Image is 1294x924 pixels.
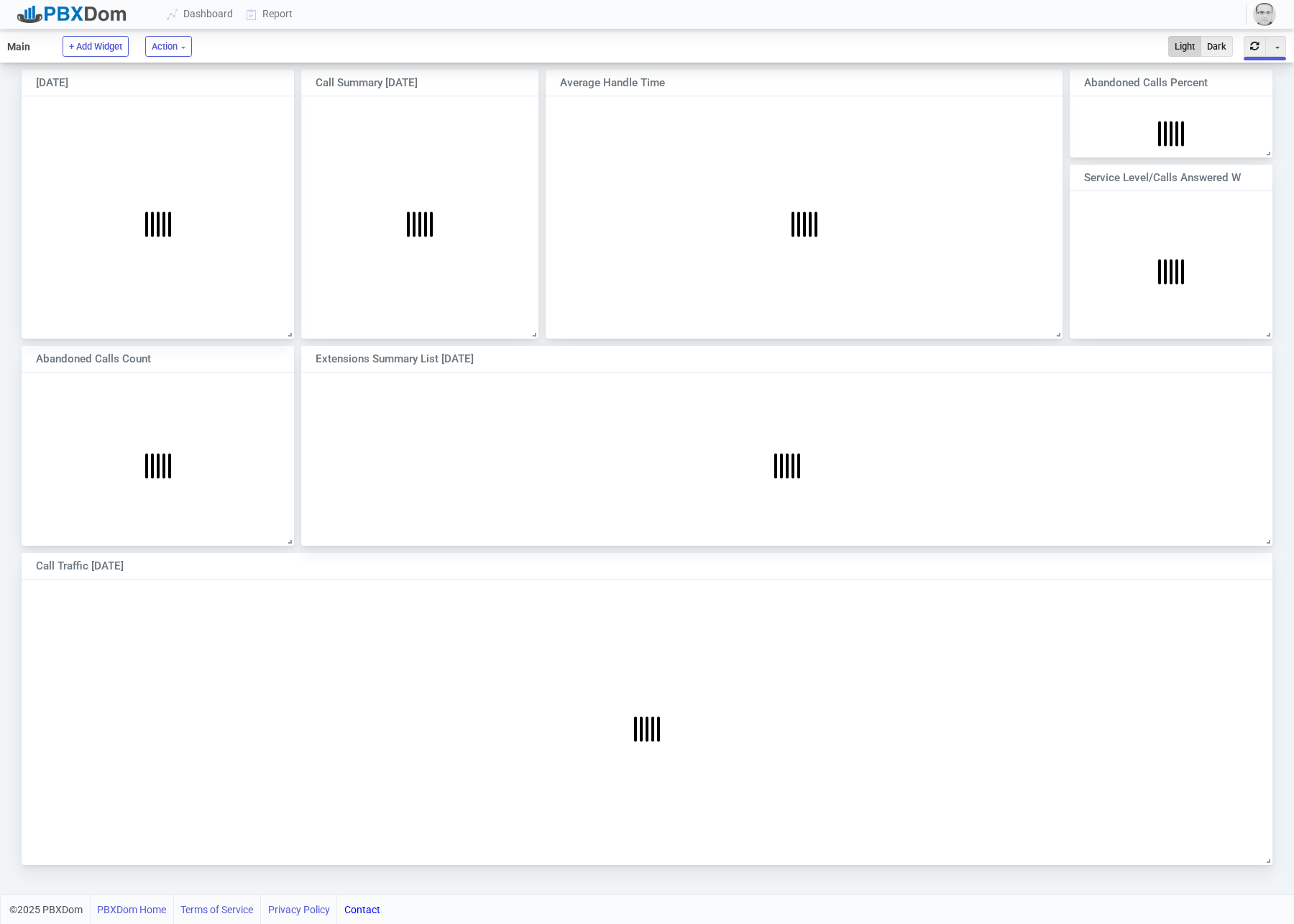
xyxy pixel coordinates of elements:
div: Average Handle Time [560,75,999,91]
a: Report [240,1,300,27]
a: Contact [344,895,380,924]
a: Terms of Service [180,895,253,924]
button: Action [145,36,192,57]
a: Dashboard [161,1,240,27]
div: [DATE] [36,75,255,91]
button: + Add Widget [63,36,129,57]
a: PBXDom Home [97,895,166,924]
a: Privacy Policy [268,895,330,924]
div: Call Traffic [DATE] [36,558,1136,575]
div: Service Level/Calls Answered within [1084,170,1241,186]
div: Extensions Summary List [DATE] [316,351,1164,367]
div: Abandoned Calls Percent [1084,75,1241,91]
div: Call Summary [DATE] [316,75,503,91]
div: Abandoned Calls Count [36,351,255,367]
button: Light [1168,36,1201,57]
img: 59815a3c8890a36c254578057cc7be37 [1253,3,1276,26]
button: Dark [1201,36,1233,57]
div: ©2025 PBXDom [9,895,380,924]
